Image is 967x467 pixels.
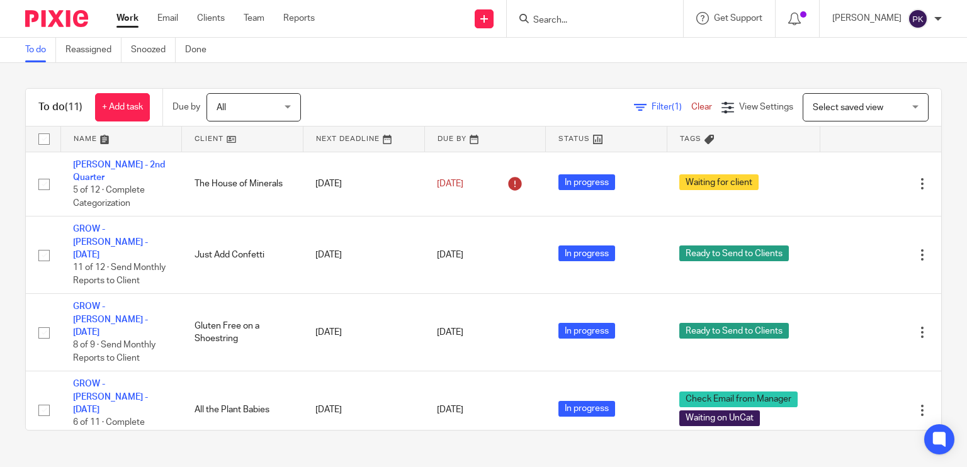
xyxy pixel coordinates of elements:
[116,12,139,25] a: Work
[65,38,122,62] a: Reassigned
[908,9,928,29] img: svg%3E
[157,12,178,25] a: Email
[558,323,615,339] span: In progress
[303,217,424,294] td: [DATE]
[558,401,615,417] span: In progress
[558,245,615,261] span: In progress
[303,152,424,217] td: [DATE]
[532,15,645,26] input: Search
[73,302,148,337] a: GROW - [PERSON_NAME] - [DATE]
[437,405,463,414] span: [DATE]
[437,250,463,259] span: [DATE]
[185,38,216,62] a: Done
[25,38,56,62] a: To do
[73,263,166,285] span: 11 of 12 · Send Monthly Reports to Client
[437,328,463,337] span: [DATE]
[679,410,760,426] span: Waiting on UnCat
[813,103,883,112] span: Select saved view
[197,12,225,25] a: Clients
[131,38,176,62] a: Snoozed
[73,419,145,441] span: 6 of 11 · Complete Categorization
[65,102,82,112] span: (11)
[182,217,303,294] td: Just Add Confetti
[244,12,264,25] a: Team
[558,174,615,190] span: In progress
[679,391,798,407] span: Check Email from Manager
[73,380,148,414] a: GROW - [PERSON_NAME] - [DATE]
[303,294,424,371] td: [DATE]
[714,14,762,23] span: Get Support
[679,323,789,339] span: Ready to Send to Clients
[679,245,789,261] span: Ready to Send to Clients
[437,179,463,188] span: [DATE]
[73,160,165,182] a: [PERSON_NAME] - 2nd Quarter
[25,10,88,27] img: Pixie
[95,93,150,121] a: + Add task
[303,371,424,449] td: [DATE]
[672,103,682,111] span: (1)
[182,152,303,217] td: The House of Minerals
[679,174,759,190] span: Waiting for client
[652,103,691,111] span: Filter
[680,135,701,142] span: Tags
[73,341,156,363] span: 8 of 9 · Send Monthly Reports to Client
[283,12,315,25] a: Reports
[832,12,902,25] p: [PERSON_NAME]
[217,103,226,112] span: All
[691,103,712,111] a: Clear
[172,101,200,113] p: Due by
[182,371,303,449] td: All the Plant Babies
[73,225,148,259] a: GROW - [PERSON_NAME] - [DATE]
[73,186,145,208] span: 5 of 12 · Complete Categorization
[182,294,303,371] td: Gluten Free on a Shoestring
[739,103,793,111] span: View Settings
[38,101,82,114] h1: To do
